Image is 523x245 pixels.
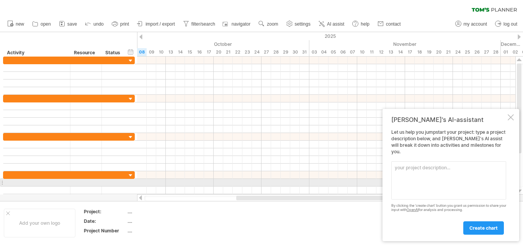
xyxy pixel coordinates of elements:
[185,48,194,56] div: Wednesday, 15 October 2025
[357,48,367,56] div: Monday, 10 November 2025
[89,40,309,48] div: October 2025
[252,48,261,56] div: Friday, 24 October 2025
[110,19,131,29] a: print
[300,48,309,56] div: Friday, 31 October 2025
[463,221,504,235] a: create chart
[67,21,77,27] span: save
[317,19,346,29] a: AI assist
[491,48,501,56] div: Friday, 28 November 2025
[194,48,204,56] div: Thursday, 16 October 2025
[391,204,506,212] div: By clicking the 'create chart' button you grant us permission to share your input with for analys...
[424,48,434,56] div: Wednesday, 19 November 2025
[510,48,520,56] div: Tuesday, 2 December 2025
[242,48,252,56] div: Thursday, 23 October 2025
[4,209,75,237] div: Add your own logo
[443,48,453,56] div: Friday, 21 November 2025
[319,48,329,56] div: Tuesday, 4 November 2025
[464,21,487,27] span: my account
[407,208,418,212] a: OpenAI
[453,48,463,56] div: Monday, 24 November 2025
[127,227,192,234] div: ....
[166,48,175,56] div: Monday, 13 October 2025
[415,48,424,56] div: Tuesday, 18 November 2025
[232,21,250,27] span: navigator
[5,19,26,29] a: new
[127,218,192,224] div: ....
[338,48,348,56] div: Thursday, 6 November 2025
[434,48,443,56] div: Thursday, 20 November 2025
[175,48,185,56] div: Tuesday, 14 October 2025
[7,49,66,57] div: Activity
[267,21,278,27] span: zoom
[309,48,319,56] div: Monday, 3 November 2025
[271,48,281,56] div: Tuesday, 28 October 2025
[74,49,97,57] div: Resource
[453,19,489,29] a: my account
[84,208,126,215] div: Project:
[350,19,372,29] a: help
[41,21,51,27] span: open
[501,48,510,56] div: Monday, 1 December 2025
[147,48,156,56] div: Thursday, 9 October 2025
[214,48,223,56] div: Monday, 20 October 2025
[361,21,369,27] span: help
[309,40,501,48] div: November 2025
[329,48,338,56] div: Wednesday, 5 November 2025
[284,19,313,29] a: settings
[204,48,214,56] div: Friday, 17 October 2025
[367,48,376,56] div: Tuesday, 11 November 2025
[257,19,280,29] a: zoom
[327,21,344,27] span: AI assist
[233,48,242,56] div: Wednesday, 22 October 2025
[223,48,233,56] div: Tuesday, 21 October 2025
[84,227,126,234] div: Project Number
[83,19,106,29] a: undo
[290,48,300,56] div: Thursday, 30 October 2025
[482,48,491,56] div: Thursday, 27 November 2025
[503,21,517,27] span: log out
[120,21,129,27] span: print
[16,21,24,27] span: new
[376,19,403,29] a: contact
[57,19,79,29] a: save
[391,116,506,123] div: [PERSON_NAME]'s AI-assistant
[191,21,215,27] span: filter/search
[376,48,386,56] div: Wednesday, 12 November 2025
[348,48,357,56] div: Friday, 7 November 2025
[156,48,166,56] div: Friday, 10 October 2025
[221,19,253,29] a: navigator
[93,21,104,27] span: undo
[472,48,482,56] div: Wednesday, 26 November 2025
[30,19,53,29] a: open
[405,48,415,56] div: Monday, 17 November 2025
[463,48,472,56] div: Tuesday, 25 November 2025
[145,21,175,27] span: import / export
[493,19,520,29] a: log out
[391,129,506,234] div: Let us help you jumpstart your project: type a project description below, and [PERSON_NAME]'s AI ...
[261,48,271,56] div: Monday, 27 October 2025
[137,48,147,56] div: Wednesday, 8 October 2025
[181,19,217,29] a: filter/search
[386,21,401,27] span: contact
[84,218,126,224] div: Date:
[135,19,177,29] a: import / export
[295,21,311,27] span: settings
[469,225,498,231] span: create chart
[281,48,290,56] div: Wednesday, 29 October 2025
[105,49,122,57] div: Status
[127,208,192,215] div: ....
[386,48,396,56] div: Thursday, 13 November 2025
[396,48,405,56] div: Friday, 14 November 2025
